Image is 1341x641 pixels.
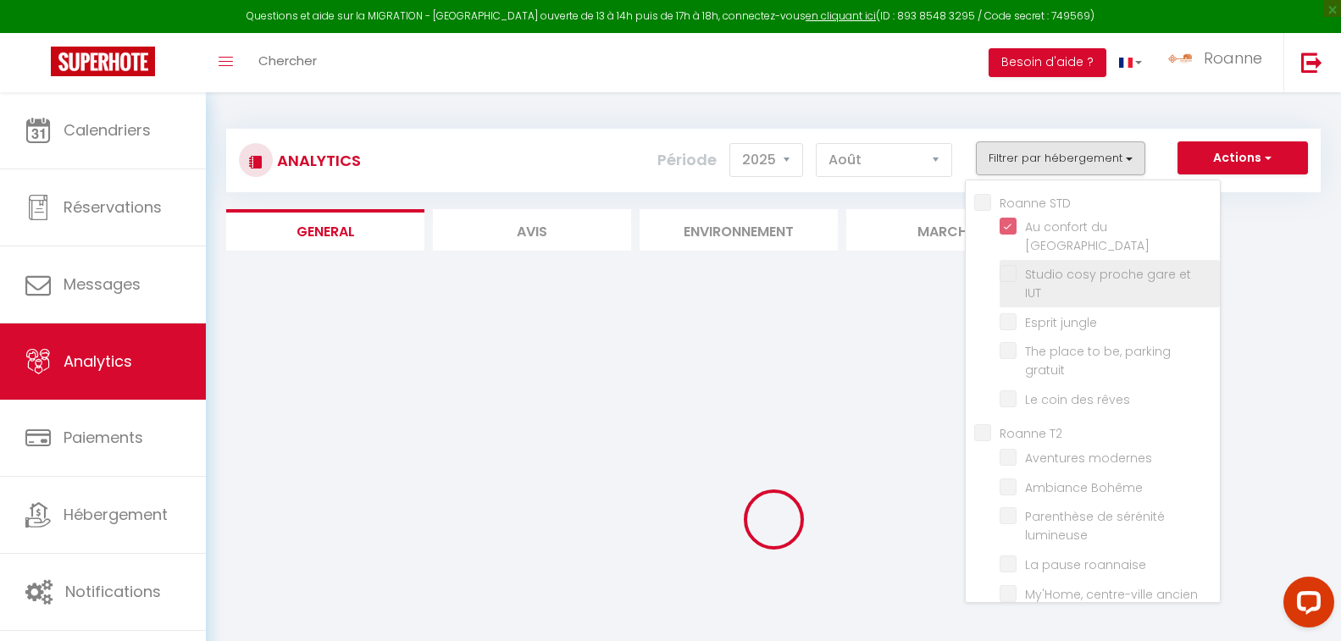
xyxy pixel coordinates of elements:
span: Chercher [258,52,317,69]
span: Ambiance Bohême [1025,479,1143,496]
button: Actions [1178,141,1308,175]
li: Avis [433,209,631,251]
span: Aventures modernes [1025,450,1152,467]
img: ... [1167,52,1193,65]
span: Réservations [64,196,162,218]
a: Chercher [246,33,330,92]
li: Environnement [640,209,838,251]
button: Filtrer par hébergement [976,141,1145,175]
img: logout [1301,52,1322,73]
li: General [226,209,424,251]
h3: Analytics [273,141,361,180]
span: Calendriers [64,119,151,141]
span: Messages [64,274,141,295]
span: Studio cosy proche gare et IUT [1025,266,1191,301]
iframe: LiveChat chat widget [1270,570,1341,641]
button: Besoin d'aide ? [989,48,1106,77]
label: Période [657,141,717,179]
span: The place to be, parking gratuit [1025,343,1171,379]
a: ... Roanne [1155,33,1283,92]
span: Roanne [1204,47,1262,69]
li: Marché [846,209,1045,251]
a: en cliquant ici [806,8,876,23]
span: Au confort du [GEOGRAPHIC_DATA] [1025,218,1150,254]
img: Super Booking [51,47,155,76]
span: Analytics [64,351,132,372]
span: Parenthèse de sérénité lumineuse [1025,508,1165,544]
span: Paiements [64,427,143,448]
span: Notifications [65,581,161,602]
span: Hébergement [64,504,168,525]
